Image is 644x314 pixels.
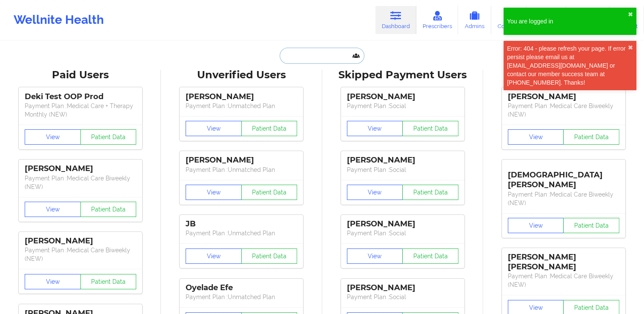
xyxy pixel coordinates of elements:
p: Payment Plan : Social [347,102,458,110]
button: View [25,202,81,217]
div: [PERSON_NAME] [186,92,297,102]
button: View [25,274,81,289]
p: Payment Plan : Unmatched Plan [186,229,297,237]
p: Payment Plan : Medical Care Biweekly (NEW) [25,174,136,191]
p: Payment Plan : Unmatched Plan [186,166,297,174]
button: View [186,121,242,136]
button: Patient Data [241,185,298,200]
button: View [347,121,403,136]
button: Patient Data [563,218,619,233]
button: View [508,218,564,233]
a: Prescribers [416,6,458,34]
p: Payment Plan : Medical Care Biweekly (NEW) [25,246,136,263]
div: JB [186,219,297,229]
div: Oyelade Efe [186,283,297,293]
a: Coaches [491,6,527,34]
p: Payment Plan : Medical Care + Therapy Monthly (NEW) [25,102,136,119]
div: You are logged in [507,17,628,26]
button: close [628,44,633,51]
button: Patient Data [402,185,458,200]
div: [PERSON_NAME] [25,164,136,174]
div: Paid Users [6,69,155,82]
button: View [508,129,564,145]
div: Error: 404 - please refresh your page. If error persist please email us at [EMAIL_ADDRESS][DOMAIN... [507,44,628,87]
button: View [25,129,81,145]
p: Payment Plan : Medical Care Biweekly (NEW) [508,272,619,289]
button: Patient Data [80,129,137,145]
div: [PERSON_NAME] [347,155,458,165]
div: [PERSON_NAME] [347,283,458,293]
button: close [628,11,633,18]
button: View [186,248,242,264]
p: Payment Plan : Unmatched Plan [186,102,297,110]
div: Deki Test OOP Prod [25,92,136,102]
p: Payment Plan : Social [347,293,458,301]
a: Dashboard [375,6,416,34]
p: Payment Plan : Unmatched Plan [186,293,297,301]
button: View [347,185,403,200]
div: [PERSON_NAME] [186,155,297,165]
p: Payment Plan : Social [347,166,458,174]
div: [PERSON_NAME] [PERSON_NAME] [508,252,619,272]
button: Patient Data [80,274,137,289]
button: Patient Data [80,202,137,217]
div: Unverified Users [167,69,316,82]
div: [PERSON_NAME] [347,219,458,229]
div: Failed Payment Users [489,69,638,82]
p: Payment Plan : Social [347,229,458,237]
button: View [347,248,403,264]
p: Payment Plan : Medical Care Biweekly (NEW) [508,102,619,119]
p: Payment Plan : Medical Care Biweekly (NEW) [508,190,619,207]
a: Admins [458,6,491,34]
button: Patient Data [402,248,458,264]
button: View [186,185,242,200]
div: [PERSON_NAME] [25,236,136,246]
div: [DEMOGRAPHIC_DATA][PERSON_NAME] [508,164,619,190]
button: Patient Data [402,121,458,136]
button: Patient Data [563,129,619,145]
div: [PERSON_NAME] [347,92,458,102]
div: Skipped Payment Users [328,69,477,82]
button: Patient Data [241,248,298,264]
button: Patient Data [241,121,298,136]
